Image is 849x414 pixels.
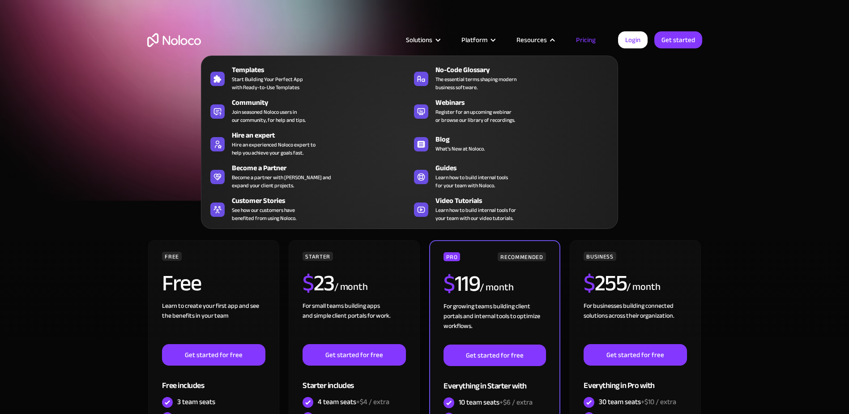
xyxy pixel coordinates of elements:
a: Customer StoriesSee how our customers havebenefited from using Noloco. [206,194,410,224]
div: BUSINESS [584,252,616,261]
span: Learn how to build internal tools for your team with Noloco. [435,173,508,190]
h2: 119 [444,272,480,295]
div: Platform [450,34,505,46]
a: Get started [654,31,702,48]
a: GuidesLearn how to build internal toolsfor your team with Noloco. [410,161,613,191]
a: Get started for free [303,344,405,366]
div: Learn to create your first app and see the benefits in your team ‍ [162,301,265,344]
div: / month [627,280,660,294]
div: 10 team seats [459,397,533,407]
a: Get started for free [162,344,265,366]
a: WebinarsRegister for an upcoming webinaror browse our library of recordings. [410,95,613,126]
a: Hire an expertHire an experienced Noloco expert tohelp you achieve your goals fast. [206,128,410,159]
a: TemplatesStart Building Your Perfect Appwith Ready-to-Use Templates [206,63,410,93]
div: Become a Partner [232,163,414,173]
span: $ [584,262,595,304]
a: Login [618,31,648,48]
div: Community [232,97,414,108]
div: Resources [505,34,565,46]
div: Webinars [435,97,617,108]
div: Everything in Starter with [444,366,546,395]
a: Pricing [565,34,607,46]
div: PRO [444,252,460,261]
div: Guides [435,163,617,173]
div: / month [334,280,368,294]
a: Get started for free [444,345,546,366]
div: / month [480,280,513,295]
nav: Resources [201,43,618,229]
div: 4 team seats [318,397,389,407]
a: Video TutorialsLearn how to build internal tools foryour team with our video tutorials. [410,194,613,224]
span: Join seasoned Noloco users in our community, for help and tips. [232,108,306,124]
div: Video Tutorials [435,195,617,206]
h2: 23 [303,272,334,294]
a: BlogWhat's New at Noloco. [410,128,613,159]
span: +$6 / extra [499,396,533,409]
div: Solutions [395,34,450,46]
h2: Free [162,272,201,294]
h1: A plan for organizations of all sizes [147,76,702,103]
h2: 255 [584,272,627,294]
span: See how our customers have benefited from using Noloco. [232,206,296,222]
div: For businesses building connected solutions across their organization. ‍ [584,301,687,344]
div: For small teams building apps and simple client portals for work. ‍ [303,301,405,344]
div: 30 team seats [599,397,676,407]
div: Templates [232,65,414,75]
span: Start Building Your Perfect App with Ready-to-Use Templates [232,75,303,91]
div: No-Code Glossary [435,65,617,75]
a: home [147,33,201,47]
div: For growing teams building client portals and internal tools to optimize workflows. [444,302,546,345]
span: Learn how to build internal tools for your team with our video tutorials. [435,206,516,222]
div: Blog [435,134,617,145]
div: Become a partner with [PERSON_NAME] and expand your client projects. [232,173,331,190]
div: Resources [516,34,547,46]
div: Platform [461,34,487,46]
div: FREE [162,252,182,261]
div: Hire an experienced Noloco expert to help you achieve your goals fast. [232,141,316,157]
a: No-Code GlossaryThe essential terms shaping modernbusiness software. [410,63,613,93]
div: Solutions [406,34,432,46]
a: Become a PartnerBecome a partner with [PERSON_NAME] andexpand your client projects. [206,161,410,191]
div: RECOMMENDED [498,252,546,261]
div: Free includes [162,366,265,395]
div: STARTER [303,252,333,261]
span: +$4 / extra [356,395,389,409]
span: Register for an upcoming webinar or browse our library of recordings. [435,108,515,124]
span: +$10 / extra [641,395,676,409]
span: What's New at Noloco. [435,145,485,153]
div: Hire an expert [232,130,414,141]
span: The essential terms shaping modern business software. [435,75,516,91]
a: CommunityJoin seasoned Noloco users inour community, for help and tips. [206,95,410,126]
div: Starter includes [303,366,405,395]
span: $ [444,263,455,305]
span: $ [303,262,314,304]
div: Customer Stories [232,195,414,206]
a: Get started for free [584,344,687,366]
div: Everything in Pro with [584,366,687,395]
div: 3 team seats [177,397,215,407]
